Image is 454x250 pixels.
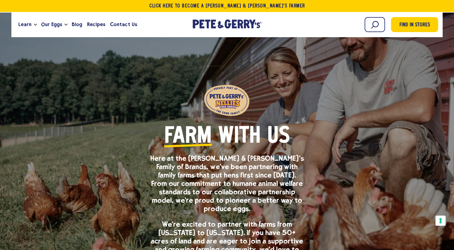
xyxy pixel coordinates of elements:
[65,24,68,26] button: Open the dropdown menu for Our Eggs
[39,16,65,33] a: Our Eggs
[85,16,108,33] a: Recipes
[150,154,304,213] p: Here at the [PERSON_NAME] & [PERSON_NAME]’s Family of Brands, we’ve been partnering with family f...
[399,21,430,29] span: Find in Stores
[267,126,290,148] span: Us
[108,16,139,33] a: Contact Us
[18,21,32,28] span: Learn
[110,21,137,28] span: Contact Us
[391,17,438,32] a: Find in Stores
[164,126,212,148] span: Farm
[87,21,105,28] span: Recipes
[34,24,37,26] button: Open the dropdown menu for Learn
[41,21,62,28] span: Our Eggs
[16,16,34,33] a: Learn
[365,17,385,32] input: Search
[72,21,82,28] span: Blog
[218,126,261,148] span: with
[69,16,85,33] a: Blog
[435,216,446,226] button: Your consent preferences for tracking technologies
